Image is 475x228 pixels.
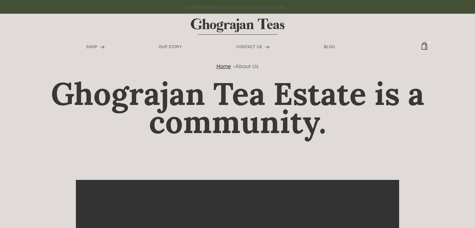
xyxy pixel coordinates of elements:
[216,63,231,69] a: Home
[28,80,447,136] h1: Ghograjan Tea Estate is a community.
[421,42,428,54] a: 0
[421,42,428,54] img: cart-icon-matt.svg
[235,63,259,69] a: About Us
[428,40,431,42] span: 0
[159,44,182,50] a: OUR STORY
[86,44,105,50] a: SHOP
[324,44,335,50] a: BLOG
[236,44,270,50] a: CONTACT US
[265,45,270,49] img: forward-arrow.svg
[100,45,105,49] img: forward-arrow.svg
[86,45,97,49] span: SHOP
[236,45,262,49] span: CONTACT US
[191,18,285,35] img: logo-matt.svg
